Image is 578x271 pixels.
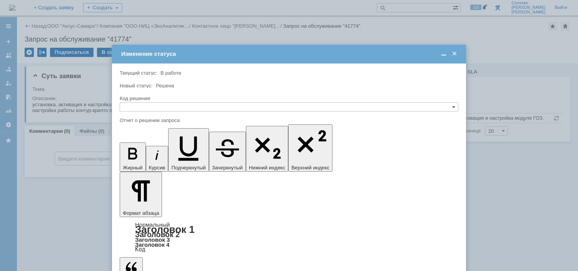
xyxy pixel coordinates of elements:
[246,126,289,172] button: Нижний индекс
[135,241,169,248] a: Заголовок 4
[149,165,165,171] span: Курсив
[156,83,174,89] span: Решена
[135,224,195,235] a: Заголовок 1
[135,246,145,253] a: Код
[451,50,458,57] span: Закрыть
[288,124,332,172] button: Верхний индекс
[120,172,162,217] button: Формат абзаца
[120,142,146,172] button: Жирный
[120,118,457,123] div: Отчет о решении запроса
[249,165,286,171] span: Нижний индекс
[120,96,457,101] div: Код решения
[146,146,169,172] button: Курсив
[121,50,458,57] div: Изменение статуса
[291,165,329,171] span: Верхний индекс
[440,50,448,57] span: Свернуть (Ctrl + M)
[171,165,205,171] span: Подчеркнутый
[168,128,209,172] button: Подчеркнутый
[209,132,246,172] button: Зачеркнутый
[212,165,243,171] span: Зачеркнутый
[123,165,143,171] span: Жирный
[135,221,170,228] a: Нормальный
[120,222,458,252] div: Формат абзаца
[123,210,159,216] span: Формат абзаца
[135,230,180,239] a: Заголовок 2
[135,236,170,243] a: Заголовок 3
[160,70,181,76] span: В работе
[120,83,153,89] label: Новый статус:
[120,70,157,76] label: Текущий статус:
